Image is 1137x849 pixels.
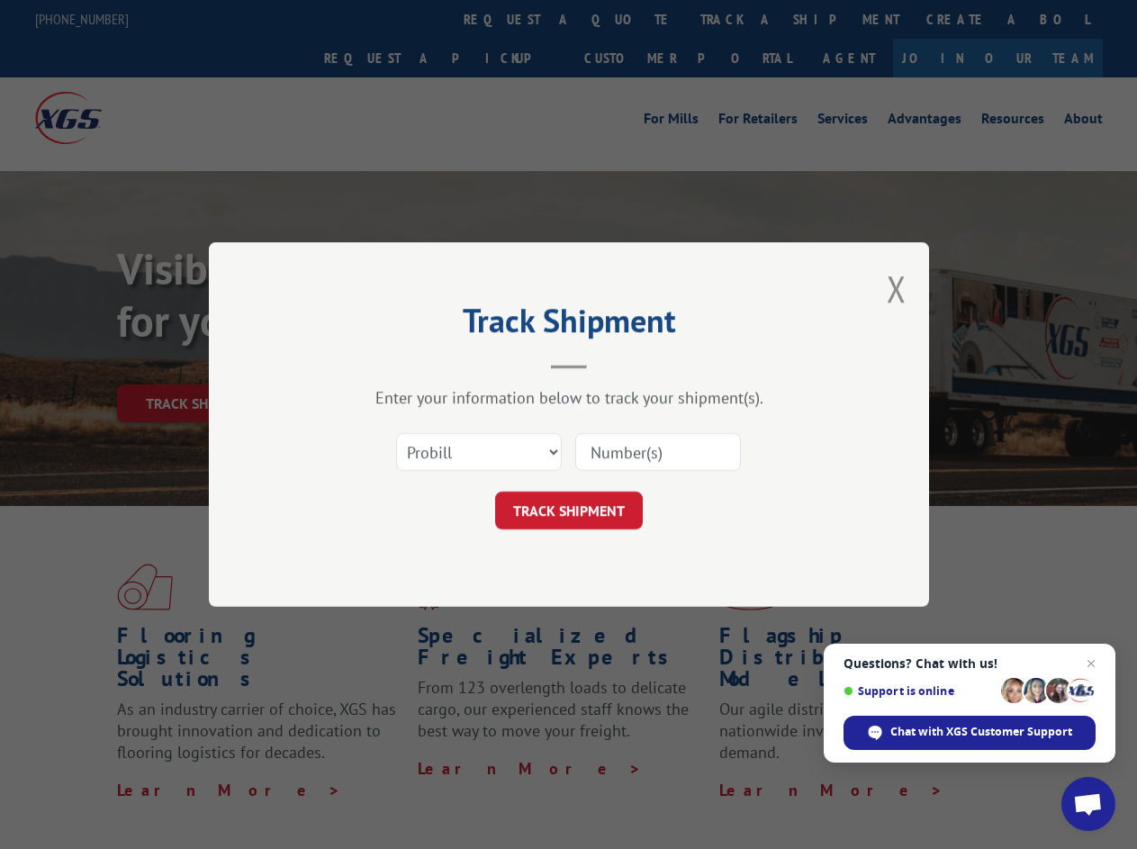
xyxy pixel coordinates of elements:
[887,265,907,312] button: Close modal
[1061,777,1115,831] div: Open chat
[844,684,995,698] span: Support is online
[575,433,741,471] input: Number(s)
[299,387,839,408] div: Enter your information below to track your shipment(s).
[844,656,1096,671] span: Questions? Chat with us!
[844,716,1096,750] div: Chat with XGS Customer Support
[299,308,839,342] h2: Track Shipment
[495,492,643,529] button: TRACK SHIPMENT
[890,724,1072,740] span: Chat with XGS Customer Support
[1080,653,1102,674] span: Close chat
